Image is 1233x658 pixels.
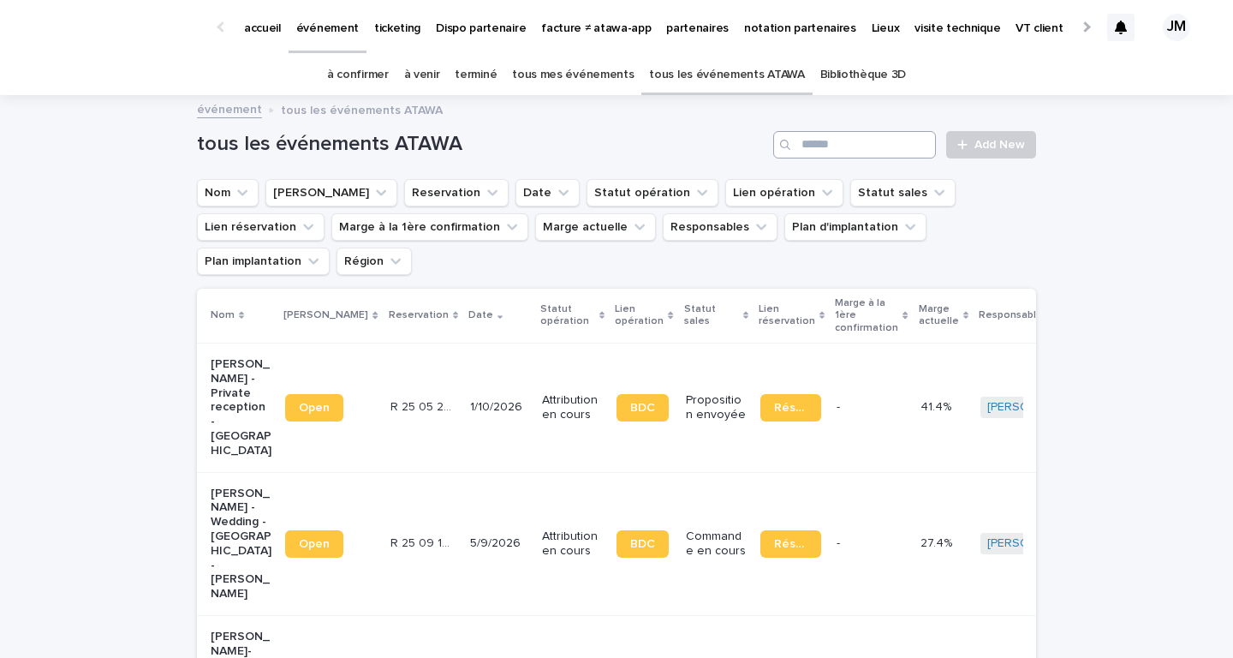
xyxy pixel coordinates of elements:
p: [PERSON_NAME] - Private reception - [GEOGRAPHIC_DATA] [211,357,271,458]
h1: tous les événements ATAWA [197,132,766,157]
a: Bibliothèque 3D [820,55,906,95]
a: tous les événements ATAWA [649,55,804,95]
p: Lien réservation [759,300,815,332]
p: [PERSON_NAME] - Wedding - [GEOGRAPHIC_DATA]-[PERSON_NAME] [211,487,271,601]
p: Proposition envoyée [686,393,747,422]
button: Marge à la 1ère confirmation [331,213,528,241]
p: - [837,397,843,415]
p: Statut opération [540,300,595,332]
a: Réservation [760,530,821,558]
button: Reservation [404,179,509,206]
img: Ls34BcGeRexTGTNfXpUC [34,10,200,45]
p: - [837,533,843,551]
p: Responsables [979,306,1048,325]
button: Lien réservation [197,213,325,241]
a: [PERSON_NAME] [987,536,1081,551]
p: R 25 09 147 [390,533,455,551]
a: à confirmer [327,55,389,95]
span: BDC [630,538,655,550]
div: JM [1163,14,1190,41]
button: Statut opération [587,179,718,206]
p: 41.4% [920,397,955,415]
p: Reservation [389,306,449,325]
a: tous mes événements [512,55,634,95]
a: événement [197,99,262,118]
a: BDC [616,394,669,422]
button: Région [337,248,412,275]
span: Add New [974,139,1025,151]
button: Date [515,179,580,206]
button: Lien Stacker [265,179,397,206]
p: tous les événements ATAWA [281,99,443,118]
p: 5/9/2026 [470,536,528,551]
span: Open [299,538,330,550]
input: Search [773,131,936,159]
button: Plan implantation [197,248,330,275]
button: Lien opération [725,179,843,206]
span: Open [299,402,330,414]
p: 1/10/2026 [470,400,528,415]
a: Open [285,530,343,558]
p: Statut sales [684,300,739,332]
span: Réservation [774,402,807,414]
p: Commande en cours [686,529,747,559]
p: Marge actuelle [919,300,959,332]
a: Réservation [760,394,821,422]
a: terminé [455,55,497,95]
p: Date [468,306,493,325]
button: Nom [197,179,259,206]
button: Plan d'implantation [784,213,926,241]
span: BDC [630,402,655,414]
span: Réservation [774,538,807,550]
button: Responsables [663,213,777,241]
button: Marge actuelle [535,213,656,241]
p: R 25 05 263 [390,397,455,415]
a: BDC [616,530,669,558]
p: 27.4% [920,533,956,551]
p: Lien opération [615,300,664,332]
button: Statut sales [850,179,956,206]
a: Open [285,394,343,422]
p: Attribution en cours [542,529,603,559]
a: Add New [946,131,1036,159]
p: Marge à la 1ère confirmation [835,294,898,338]
p: Nom [211,306,235,325]
a: à venir [404,55,440,95]
a: [PERSON_NAME] [987,400,1081,415]
p: [PERSON_NAME] [283,306,368,325]
p: Attribution en cours [542,393,603,422]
